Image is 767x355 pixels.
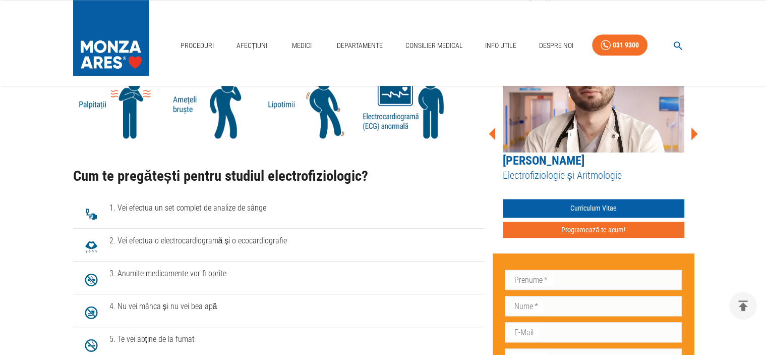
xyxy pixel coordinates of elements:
[357,65,452,144] img: Electrocardiograma
[535,35,577,56] a: Despre Noi
[73,168,485,184] h2: Cum te pregătești pentru studiul electrofiziologic?
[109,300,477,313] span: 4. Nu vei mânca și nu vei bea apă
[81,204,101,224] img: 1. Vei efectua un set complet de analize de sânge
[81,270,101,290] img: 3. Anumite medicamente vor fi oprite
[176,35,218,56] a: Proceduri
[481,35,520,56] a: Info Utile
[729,292,757,320] button: delete
[81,237,101,257] img: 2. Vei efectua o electrocardiogramă și o ecocardiografie
[503,169,684,182] h5: Electrofiziologie și Aritmologie
[232,35,272,56] a: Afecțiuni
[401,35,466,56] a: Consilier Medical
[262,65,357,144] img: Lipotimii
[503,154,584,168] a: [PERSON_NAME]
[592,34,647,56] a: 031 9300
[81,302,101,323] img: 4. Nu vei mânca și nu vei bea apă
[503,199,684,218] a: Curriculum Vitae
[109,268,477,280] span: 3. Anumite medicamente vor fi oprite
[286,35,318,56] a: Medici
[503,222,684,238] button: Programează-te acum!
[73,65,168,144] img: Palpitatii
[109,235,477,247] span: 2. Vei efectua o electrocardiogramă și o ecocardiografie
[109,333,477,345] span: 5. Te vei abține de la fumat
[109,202,477,214] span: 1. Vei efectua un set complet de analize de sânge
[167,65,262,145] img: Ameteli bruste
[333,35,387,56] a: Departamente
[613,39,639,52] div: 031 9300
